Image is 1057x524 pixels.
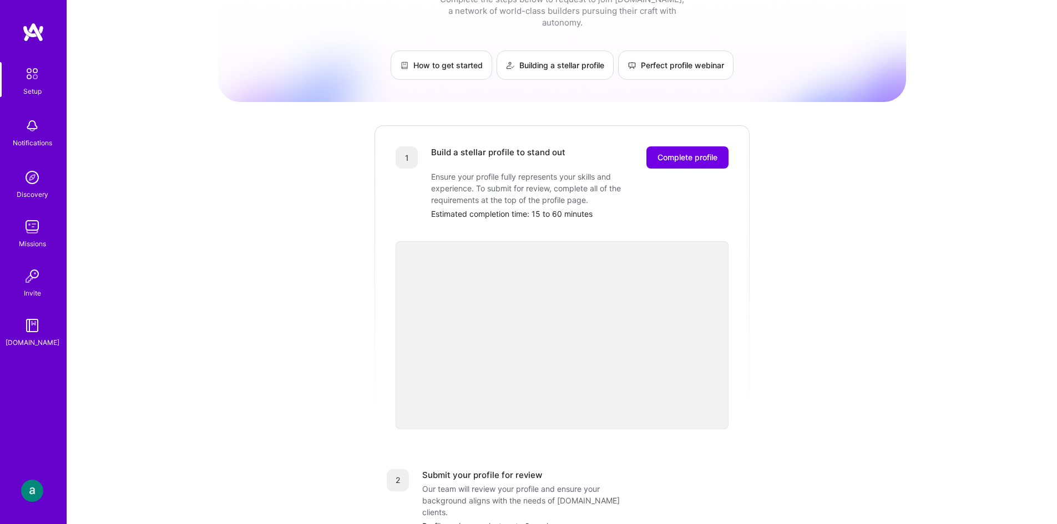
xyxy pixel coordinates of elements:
[21,314,43,337] img: guide book
[497,50,614,80] a: Building a stellar profile
[506,61,515,70] img: Building a stellar profile
[21,115,43,137] img: bell
[21,480,43,502] img: User Avatar
[431,208,729,220] div: Estimated completion time: 15 to 60 minutes
[646,146,729,169] button: Complete profile
[422,483,644,518] div: Our team will review your profile and ensure your background aligns with the needs of [DOMAIN_NAM...
[17,189,48,200] div: Discovery
[422,469,542,481] div: Submit your profile for review
[21,216,43,238] img: teamwork
[19,238,46,250] div: Missions
[24,287,41,299] div: Invite
[21,62,44,85] img: setup
[628,61,636,70] img: Perfect profile webinar
[658,152,717,163] span: Complete profile
[396,146,418,169] div: 1
[400,61,409,70] img: How to get started
[21,166,43,189] img: discovery
[391,50,492,80] a: How to get started
[23,85,42,97] div: Setup
[6,337,59,348] div: [DOMAIN_NAME]
[431,146,565,169] div: Build a stellar profile to stand out
[13,137,52,149] div: Notifications
[387,469,409,491] div: 2
[431,171,653,206] div: Ensure your profile fully represents your skills and experience. To submit for review, complete a...
[22,22,44,42] img: logo
[21,265,43,287] img: Invite
[18,480,46,502] a: User Avatar
[618,50,734,80] a: Perfect profile webinar
[396,241,729,429] iframe: video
